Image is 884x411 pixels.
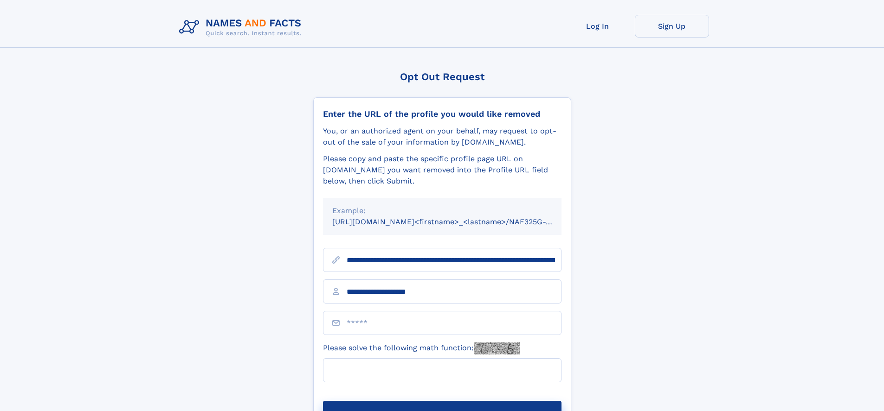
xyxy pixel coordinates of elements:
[313,71,571,82] div: Opt Out Request
[332,205,552,216] div: Example:
[323,153,561,187] div: Please copy and paste the specific profile page URL on [DOMAIN_NAME] you want removed into the Pr...
[635,15,709,38] a: Sign Up
[323,342,520,354] label: Please solve the following math function:
[332,217,579,226] small: [URL][DOMAIN_NAME]<firstname>_<lastname>/NAF325G-xxxxxxxx
[323,109,561,119] div: Enter the URL of the profile you would like removed
[175,15,309,40] img: Logo Names and Facts
[323,126,561,148] div: You, or an authorized agent on your behalf, may request to opt-out of the sale of your informatio...
[561,15,635,38] a: Log In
